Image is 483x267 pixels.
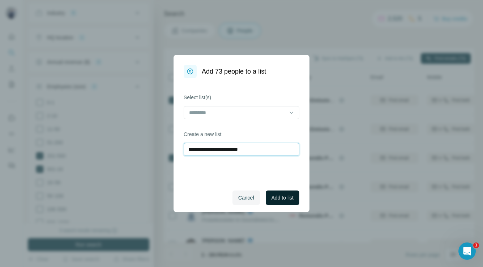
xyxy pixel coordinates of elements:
h1: Add 73 people to a list [202,66,266,76]
label: Select list(s) [184,94,299,101]
button: Add to list [266,191,299,205]
span: 1 [473,242,479,248]
span: Add to list [272,194,294,201]
iframe: Intercom live chat [458,242,476,260]
button: Cancel [232,191,260,205]
span: Cancel [238,194,254,201]
label: Create a new list [184,131,299,138]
